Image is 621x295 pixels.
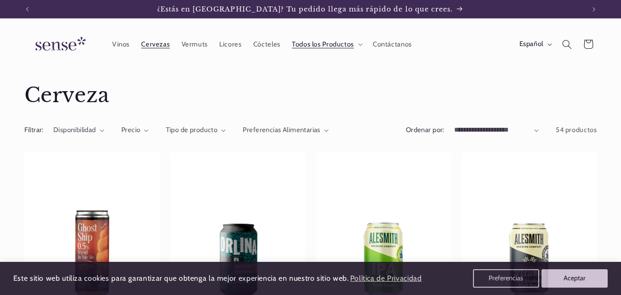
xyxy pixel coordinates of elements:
[367,34,417,54] a: Contáctanos
[121,126,141,134] span: Precio
[21,28,97,61] a: Sense
[121,125,149,135] summary: Precio
[24,31,93,58] img: Sense
[157,5,453,13] span: ¿Estás en [GEOGRAPHIC_DATA]? Tu pedido llega más rápido de lo que crees.
[13,274,349,283] span: Este sitio web utiliza cookies para garantizar que obtenga la mejor experiencia en nuestro sitio ...
[473,269,539,288] button: Preferencias
[24,82,597,109] h1: Cerveza
[243,125,329,135] summary: Preferencias Alimentarias (0 seleccionado)
[166,126,218,134] span: Tipo de producto
[106,34,135,54] a: Vinos
[292,40,354,49] span: Todos los Productos
[182,40,208,49] span: Vermuts
[286,34,367,54] summary: Todos los Productos
[176,34,214,54] a: Vermuts
[513,35,556,53] button: Español
[348,271,423,287] a: Política de Privacidad (opens in a new tab)
[253,40,280,49] span: Cócteles
[556,126,597,134] span: 54 productos
[406,126,444,134] label: Ordenar por:
[136,34,176,54] a: Cervezas
[519,39,543,49] span: Español
[166,125,226,135] summary: Tipo de producto (0 seleccionado)
[214,34,248,54] a: Licores
[24,125,44,135] h2: Filtrar:
[112,40,130,49] span: Vinos
[373,40,412,49] span: Contáctanos
[556,34,577,55] summary: Búsqueda
[53,126,96,134] span: Disponibilidad
[541,269,608,288] button: Aceptar
[141,40,170,49] span: Cervezas
[243,126,320,134] span: Preferencias Alimentarias
[219,40,241,49] span: Licores
[53,125,104,135] summary: Disponibilidad (0 seleccionado)
[247,34,286,54] a: Cócteles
